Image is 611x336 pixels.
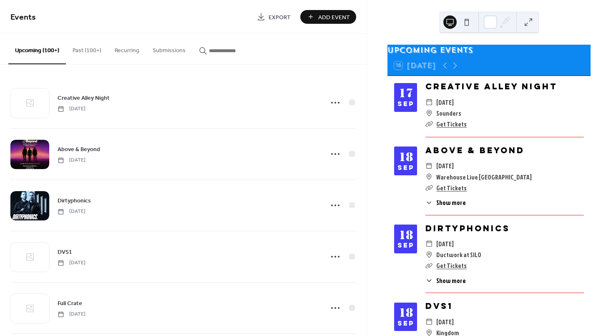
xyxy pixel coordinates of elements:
[425,81,557,91] a: Creative Alley Night
[58,94,110,103] span: Creative Alley Night
[436,316,454,327] span: [DATE]
[399,152,413,163] div: 18
[58,247,72,257] a: DVS1
[251,10,297,24] a: Export
[108,34,146,63] button: Recurring
[436,198,466,207] span: Show more
[425,276,433,285] div: ​
[436,172,532,182] span: Warehouse Live [GEOGRAPHIC_DATA]
[425,160,433,171] div: ​
[425,223,510,233] a: Dirtyphonics
[58,311,85,318] span: [DATE]
[397,165,414,171] div: Sep
[58,259,85,267] span: [DATE]
[436,276,466,285] span: Show more
[399,230,413,241] div: 18
[436,160,454,171] span: [DATE]
[436,119,467,129] a: Get Tickets
[425,198,466,207] button: ​Show more
[58,196,91,205] a: Dirtyphonics
[425,182,433,193] div: ​
[425,301,453,311] a: DVS1
[58,157,85,164] span: [DATE]
[58,208,85,215] span: [DATE]
[58,145,100,154] span: Above & Beyond
[58,93,110,103] a: Creative Alley Night
[58,298,82,308] a: Full Crate
[436,261,467,270] a: Get Tickets
[399,307,413,319] div: 18
[425,276,466,285] button: ​Show more
[425,172,433,182] div: ​
[58,144,100,154] a: Above & Beyond
[425,260,433,271] div: ​
[425,119,433,129] div: ​
[425,316,433,327] div: ​
[436,108,461,119] span: Sounders
[436,183,467,192] a: Get Tickets
[387,45,591,56] div: Upcoming events
[146,34,192,63] button: Submissions
[58,248,72,257] span: DVS1
[58,299,82,308] span: Full Crate
[8,34,66,64] button: Upcoming (100+)
[425,97,433,108] div: ​
[425,238,433,249] div: ​
[58,105,85,113] span: [DATE]
[425,145,525,155] a: Above & Beyond
[10,9,36,25] span: Events
[399,88,413,99] div: 17
[300,10,356,24] button: Add Event
[425,198,433,207] div: ​
[318,13,350,22] span: Add Event
[425,249,433,260] div: ​
[436,97,454,108] span: [DATE]
[66,34,108,63] button: Past (100+)
[436,249,481,260] span: Ductwork at SILO
[425,108,433,119] div: ​
[269,13,291,22] span: Export
[397,101,414,107] div: Sep
[397,243,414,248] div: Sep
[58,197,91,205] span: Dirtyphonics
[397,321,414,326] div: Sep
[436,238,454,249] span: [DATE]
